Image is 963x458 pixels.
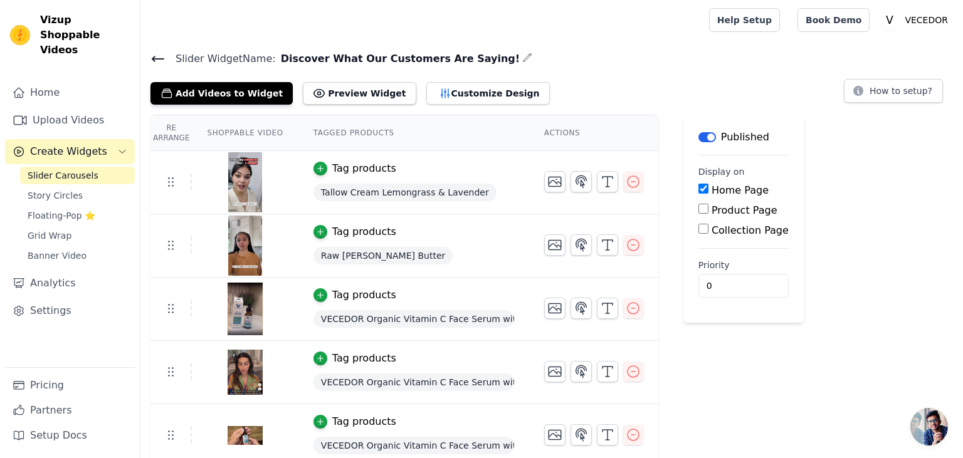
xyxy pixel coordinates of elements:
[544,298,566,319] button: Change Thumbnail
[900,9,953,31] p: VECEDOR
[332,351,396,366] div: Tag products
[313,161,396,176] button: Tag products
[332,414,396,429] div: Tag products
[698,259,789,271] label: Priority
[166,51,276,66] span: Slider Widget Name:
[150,115,192,151] th: Re Arrange
[313,373,514,391] span: VECEDOR Organic Vitamin C Face Serum with Hyaluronic Acid and Centella Asiatica, Hydrating, Wrink...
[797,8,870,32] a: Book Demo
[709,8,780,32] a: Help Setup
[150,82,293,105] button: Add Videos to Widget
[522,50,532,67] div: Edit Name
[313,247,453,264] span: Raw [PERSON_NAME] Butter
[712,204,777,216] label: Product Page
[313,310,514,328] span: VECEDOR Organic Vitamin C Face Serum with Hyaluronic Acid and Centella Asiatica, Hydrating, Wrink...
[844,79,943,103] button: How to setup?
[228,216,263,276] img: vizup-images-87e1.png
[529,115,658,151] th: Actions
[332,288,396,303] div: Tag products
[313,437,514,454] span: VECEDOR Organic Vitamin C Face Serum with Hyaluronic Acid and Centella Asiatica, Hydrating, Wrink...
[544,234,566,256] button: Change Thumbnail
[313,184,497,201] span: Tallow Cream Lemongrass & Lavender
[886,14,893,26] text: V
[5,139,135,164] button: Create Widgets
[5,398,135,423] a: Partners
[5,108,135,133] a: Upload Videos
[313,288,396,303] button: Tag products
[228,342,263,402] img: vizup-images-faf7.png
[5,423,135,448] a: Setup Docs
[910,408,948,445] div: Open chat
[228,279,263,339] img: vizup-images-2b2f.png
[192,115,298,151] th: Shoppable Video
[276,51,520,66] span: Discover What Our Customers Are Saying!
[20,167,135,184] a: Slider Carousels
[313,351,396,366] button: Tag products
[28,249,87,262] span: Banner Video
[544,424,566,445] button: Change Thumbnail
[313,224,396,239] button: Tag products
[721,130,769,145] p: Published
[28,229,71,242] span: Grid Wrap
[30,144,107,159] span: Create Widgets
[20,227,135,244] a: Grid Wrap
[880,9,953,31] button: V VECEDOR
[28,189,83,202] span: Story Circles
[544,171,566,192] button: Change Thumbnail
[332,161,396,176] div: Tag products
[698,165,745,178] legend: Display on
[40,13,130,58] span: Vizup Shoppable Videos
[426,82,550,105] button: Customize Design
[544,361,566,382] button: Change Thumbnail
[5,298,135,323] a: Settings
[844,88,943,100] a: How to setup?
[332,224,396,239] div: Tag products
[712,224,789,236] label: Collection Page
[20,207,135,224] a: Floating-Pop ⭐
[5,271,135,296] a: Analytics
[10,25,30,45] img: Vizup
[20,247,135,264] a: Banner Video
[20,187,135,204] a: Story Circles
[28,209,95,222] span: Floating-Pop ⭐
[712,184,769,196] label: Home Page
[228,152,263,212] img: vizup-images-4185.png
[313,414,396,429] button: Tag products
[303,82,416,105] button: Preview Widget
[5,373,135,398] a: Pricing
[298,115,529,151] th: Tagged Products
[5,80,135,105] a: Home
[28,169,98,182] span: Slider Carousels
